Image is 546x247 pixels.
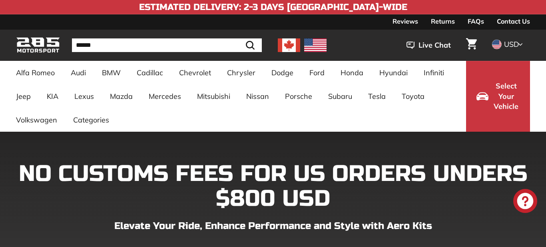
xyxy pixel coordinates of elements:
[102,84,141,108] a: Mazda
[63,61,94,84] a: Audi
[66,84,102,108] a: Lexus
[396,35,461,55] button: Live Chat
[333,61,371,84] a: Honda
[468,14,484,28] a: FAQs
[16,219,530,233] p: Elevate Your Ride, Enhance Performance and Style with Aero Kits
[263,61,301,84] a: Dodge
[394,84,432,108] a: Toyota
[139,2,407,12] h4: Estimated Delivery: 2-3 Days [GEOGRAPHIC_DATA]-Wide
[72,38,262,52] input: Search
[39,84,66,108] a: KIA
[497,14,530,28] a: Contact Us
[8,61,63,84] a: Alfa Romeo
[189,84,238,108] a: Mitsubishi
[416,61,452,84] a: Infiniti
[8,108,65,132] a: Volkswagen
[94,61,129,84] a: BMW
[277,84,320,108] a: Porsche
[466,61,530,132] button: Select Your Vehicle
[8,84,39,108] a: Jeep
[65,108,117,132] a: Categories
[393,14,418,28] a: Reviews
[238,84,277,108] a: Nissan
[301,61,333,84] a: Ford
[431,14,455,28] a: Returns
[171,61,219,84] a: Chevrolet
[219,61,263,84] a: Chrysler
[129,61,171,84] a: Cadillac
[492,81,520,112] span: Select Your Vehicle
[461,32,482,59] a: Cart
[320,84,360,108] a: Subaru
[511,189,540,215] inbox-online-store-chat: Shopify online store chat
[141,84,189,108] a: Mercedes
[16,162,530,211] h1: NO CUSTOMS FEES FOR US ORDERS UNDERS $800 USD
[360,84,394,108] a: Tesla
[371,61,416,84] a: Hyundai
[16,36,60,55] img: Logo_285_Motorsport_areodynamics_components
[418,40,451,50] span: Live Chat
[504,40,519,49] span: USD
